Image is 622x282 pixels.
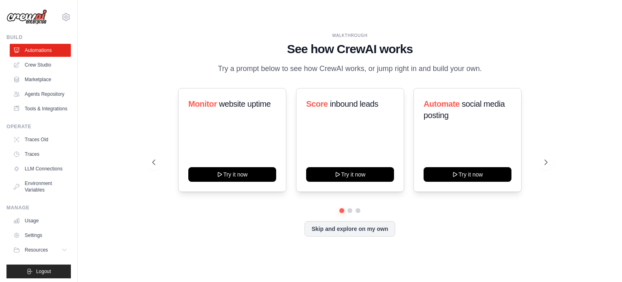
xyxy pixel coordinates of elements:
a: Environment Variables [10,177,71,196]
span: Score [306,99,328,108]
a: Usage [10,214,71,227]
span: website uptime [219,99,271,108]
a: Settings [10,229,71,242]
div: WALKTHROUGH [152,32,547,39]
a: Traces Old [10,133,71,146]
button: Resources [10,243,71,256]
button: Skip and explore on my own [305,221,395,237]
button: Logout [6,265,71,278]
img: Logo [6,9,47,25]
a: Crew Studio [10,58,71,71]
span: Logout [36,268,51,275]
div: Manage [6,205,71,211]
span: Resources [25,247,48,253]
span: Automate [424,99,460,108]
div: Operate [6,123,71,130]
a: Tools & Integrations [10,102,71,115]
a: Automations [10,44,71,57]
a: Marketplace [10,73,71,86]
span: social media posting [424,99,505,120]
p: Try a prompt below to see how CrewAI works, or jump right in and build your own. [214,63,486,75]
button: Try it now [306,167,394,182]
button: Try it now [188,167,276,182]
h1: See how CrewAI works [152,42,547,56]
a: LLM Connections [10,162,71,175]
span: Monitor [188,99,217,108]
a: Agents Repository [10,88,71,101]
a: Traces [10,148,71,161]
span: inbound leads [330,99,378,108]
button: Try it now [424,167,511,182]
div: Build [6,34,71,41]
